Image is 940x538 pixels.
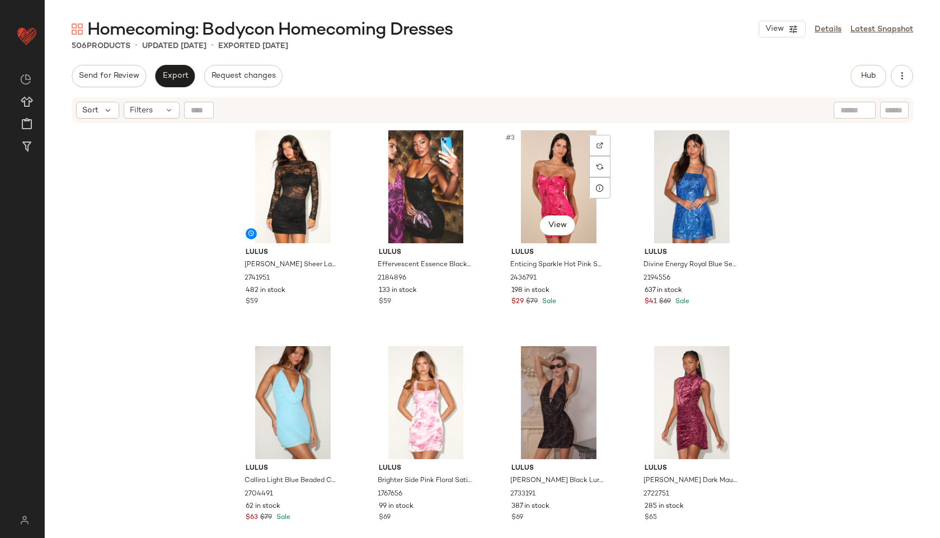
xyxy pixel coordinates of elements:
img: heart_red.DM2ytmEG.svg [16,25,38,47]
span: 133 in stock [379,286,417,296]
span: 1767656 [378,489,402,499]
span: Hub [861,72,876,81]
span: Lulus [645,248,739,258]
span: 2184896 [378,273,406,284]
span: 506 [72,42,87,50]
span: $79 [260,513,272,523]
button: Request changes [204,65,283,87]
span: 2436791 [510,273,537,284]
span: $59 [379,297,391,307]
span: 2741951 [245,273,270,284]
img: svg%3e [596,142,603,149]
span: Divine Energy Royal Blue Sequin Lace-Up A-line Mini Dress [643,260,738,270]
span: 2194556 [643,273,670,284]
span: Send for Review [78,72,139,81]
span: 387 in stock [511,502,549,512]
span: $65 [645,513,657,523]
span: $69 [379,513,391,523]
img: 2741951_01_hero_2025-09-25.jpg [237,130,349,243]
button: View [539,215,575,235]
button: Export [155,65,195,87]
span: Enticing Sparkle Hot Pink Sequin Lace-Up Strapless Mini Dress [510,260,605,270]
img: 2722751_01_hero_2025-09-04.jpg [636,346,748,459]
a: Details [815,23,842,35]
span: 285 in stock [645,502,684,512]
span: $59 [246,297,258,307]
span: Filters [130,105,153,116]
button: View [759,21,806,37]
span: $69 [659,297,671,307]
img: 10747701_2184896.jpg [370,130,482,243]
img: 2704491_02_front_2025-08-14.jpg [237,346,349,459]
span: Effervescent Essence Black Sequin Sleeveless Bodycon Mini Dress [378,260,472,270]
span: 62 in stock [246,502,280,512]
div: Products [72,40,130,52]
span: Brighter Side Pink Floral Satin Jacquard Mini Dress [378,476,472,486]
p: updated [DATE] [142,40,206,52]
span: Lulus [379,464,473,474]
span: Sort [82,105,98,116]
span: 2733191 [510,489,535,499]
span: Sale [540,298,556,305]
span: $79 [526,297,538,307]
span: 637 in stock [645,286,682,296]
span: Homecoming: Bodycon Homecoming Dresses [87,19,453,41]
img: 13199226_2733191.jpg [502,346,615,459]
span: View [765,25,784,34]
p: Exported [DATE] [218,40,288,52]
img: 2194556_2_02_front_Retakes_2025-07-29.jpg [636,130,748,243]
span: • [135,39,138,53]
span: Lulus [511,248,606,258]
span: Lulus [379,248,473,258]
span: $63 [246,513,258,523]
span: $69 [511,513,523,523]
img: svg%3e [72,23,83,35]
button: Send for Review [72,65,146,87]
img: svg%3e [596,163,603,170]
span: Callira Light Blue Beaded Cowl Halter Mini Dress [245,476,339,486]
span: Lulus [645,464,739,474]
span: [PERSON_NAME] Black Lurex Cowl Halter Mini Dress [510,476,605,486]
span: 2722751 [643,489,669,499]
span: [PERSON_NAME] Sheer Lace Long Sleeve Bodycon Mini Dress [245,260,339,270]
span: Export [162,72,188,81]
span: Sale [274,514,290,521]
span: 482 in stock [246,286,285,296]
img: 1767656_2_01_hero_Retakes_2025-08-29.jpg [370,346,482,459]
span: • [211,39,214,53]
span: Lulus [246,248,340,258]
span: Request changes [211,72,276,81]
span: 99 in stock [379,502,413,512]
span: [PERSON_NAME] Dark Mauve Velvet Burnout Mock Neck Mini Dress [643,476,738,486]
img: svg%3e [20,74,31,85]
a: Latest Snapshot [850,23,913,35]
span: Sale [673,298,689,305]
span: $41 [645,297,657,307]
img: svg%3e [13,516,35,525]
span: $29 [511,297,524,307]
span: 198 in stock [511,286,549,296]
button: Hub [850,65,886,87]
span: Lulus [511,464,606,474]
span: View [548,221,567,230]
img: 11899621_2436791.jpg [502,130,615,243]
span: Lulus [246,464,340,474]
span: 2704491 [245,489,273,499]
span: #3 [505,133,517,144]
